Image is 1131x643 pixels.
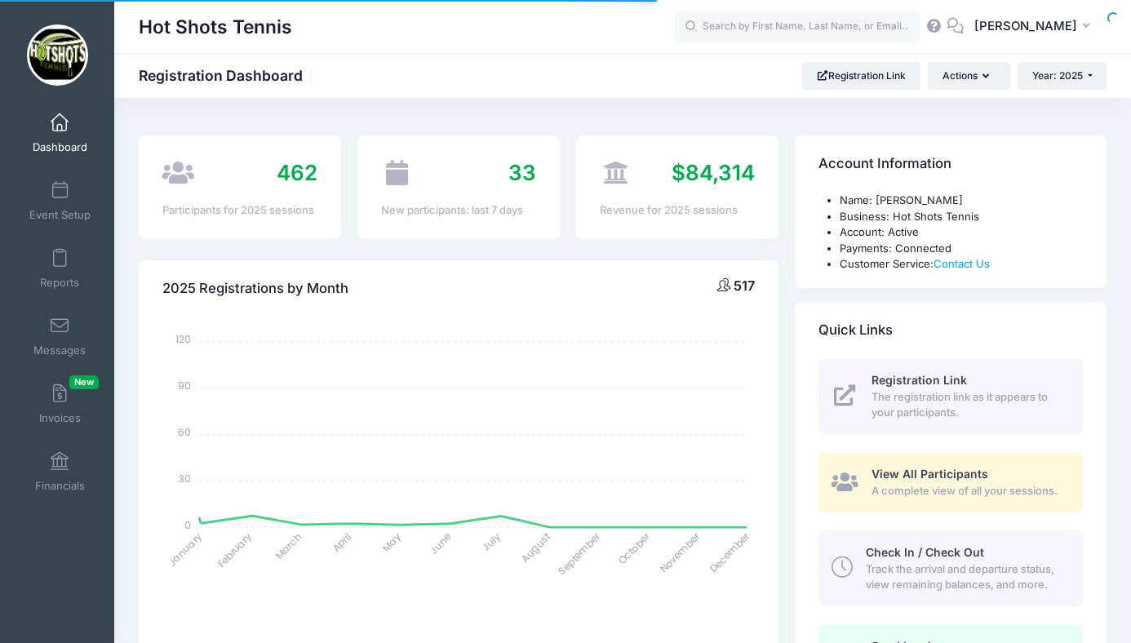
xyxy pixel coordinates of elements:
[872,389,1064,421] span: The registration link as it appears to your participants.
[69,375,99,389] span: New
[818,141,951,188] h4: Account Information
[802,62,920,90] a: Registration Link
[934,257,990,270] a: Contact Us
[277,160,317,185] span: 462
[162,266,348,313] h4: 2025 Registrations by Month
[162,202,317,219] div: Participants for 2025 sessions
[40,276,79,290] span: Reports
[840,193,1083,209] li: Name: [PERSON_NAME]
[508,160,536,185] span: 33
[672,160,755,185] span: $84,314
[273,530,305,562] tspan: March
[21,308,99,365] a: Messages
[818,453,1083,512] a: View All Participants A complete view of all your sessions.
[818,359,1083,434] a: Registration Link The registration link as it appears to your participants.
[974,17,1077,35] span: [PERSON_NAME]
[21,104,99,162] a: Dashboard
[427,530,454,557] tspan: June
[872,483,1064,499] span: A complete view of all your sessions.
[734,277,755,294] span: 517
[615,530,654,568] tspan: October
[379,530,404,554] tspan: May
[928,62,1009,90] button: Actions
[166,530,206,570] tspan: January
[872,373,967,387] span: Registration Link
[840,256,1083,273] li: Customer Service:
[139,67,317,84] h1: Registration Dashboard
[176,332,192,346] tspan: 120
[840,224,1083,241] li: Account: Active
[555,530,603,578] tspan: September
[964,8,1107,46] button: [PERSON_NAME]
[39,411,81,425] span: Invoices
[139,8,292,46] h1: Hot Shots Tennis
[179,379,192,392] tspan: 90
[657,530,703,576] tspan: November
[480,530,504,554] tspan: July
[707,530,753,576] tspan: December
[330,530,354,554] tspan: April
[21,375,99,432] a: InvoicesNew
[21,443,99,500] a: Financials
[866,545,984,559] span: Check In / Check Out
[180,472,192,486] tspan: 30
[840,241,1083,257] li: Payments: Connected
[381,202,536,219] div: New participants: last 7 days
[675,11,920,43] input: Search by First Name, Last Name, or Email...
[600,202,755,219] div: Revenue for 2025 sessions
[818,530,1083,605] a: Check In / Check Out Track the arrival and departure status, view remaining balances, and more.
[29,208,91,222] span: Event Setup
[215,530,255,570] tspan: February
[840,209,1083,225] li: Business: Hot Shots Tennis
[872,467,988,481] span: View All Participants
[27,24,88,86] img: Hot Shots Tennis
[35,479,85,493] span: Financials
[866,561,1064,593] span: Track the arrival and departure status, view remaining balances, and more.
[185,518,192,532] tspan: 0
[1032,69,1083,82] span: Year: 2025
[179,425,192,439] tspan: 60
[33,344,86,357] span: Messages
[33,140,87,154] span: Dashboard
[518,530,553,565] tspan: August
[1018,62,1107,90] button: Year: 2025
[818,307,893,353] h4: Quick Links
[21,240,99,297] a: Reports
[21,172,99,229] a: Event Setup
